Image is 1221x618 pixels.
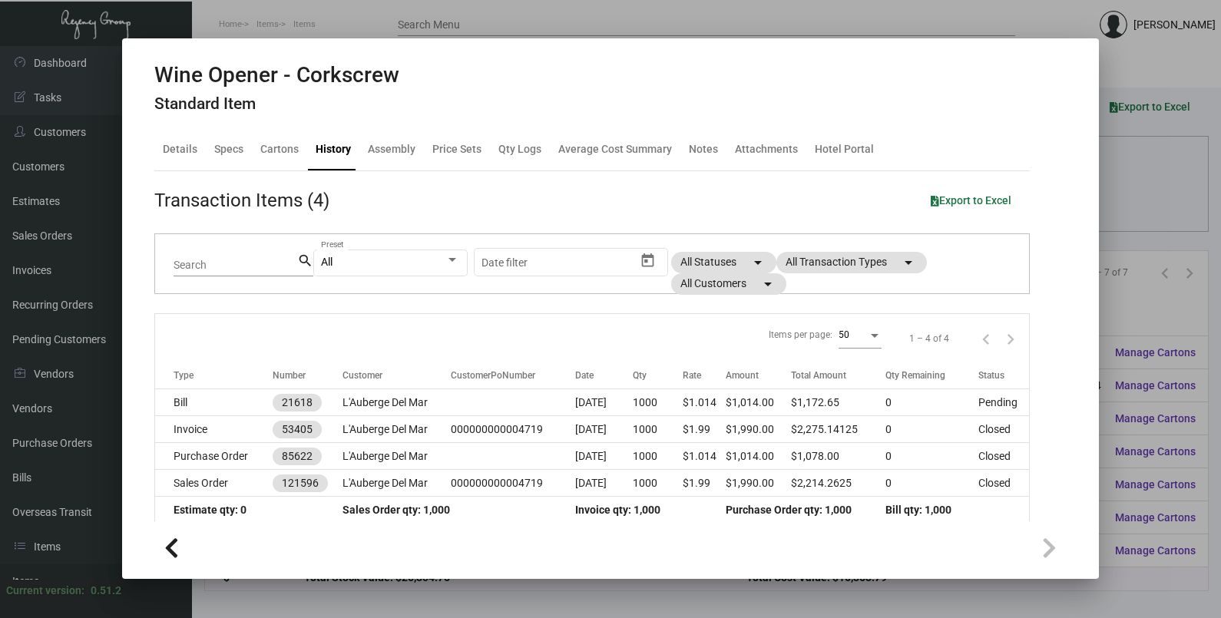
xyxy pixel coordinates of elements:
[163,141,197,157] div: Details
[368,141,415,157] div: Assembly
[683,416,726,443] td: $1.99
[978,416,1029,443] td: Closed
[885,389,979,416] td: 0
[726,368,759,382] div: Amount
[575,389,634,416] td: [DATE]
[451,368,575,382] div: CustomerPoNumber
[909,332,949,345] div: 1 – 4 of 4
[633,389,683,416] td: 1000
[791,368,846,382] div: Total Amount
[776,252,927,273] mat-chip: All Transaction Types
[91,583,121,599] div: 0.51.2
[726,389,791,416] td: $1,014.00
[575,470,634,497] td: [DATE]
[154,187,329,214] div: Transaction Items (4)
[726,470,791,497] td: $1,990.00
[542,256,616,269] input: End date
[633,368,647,382] div: Qty
[174,368,273,382] div: Type
[316,141,351,157] div: History
[575,443,634,470] td: [DATE]
[342,368,451,382] div: Customer
[683,389,726,416] td: $1.014
[481,256,529,269] input: Start date
[885,368,945,382] div: Qty Remaining
[342,443,451,470] td: L'Auberge Del Mar
[683,470,726,497] td: $1.99
[273,421,322,438] mat-chip: 53405
[575,416,634,443] td: [DATE]
[791,368,885,382] div: Total Amount
[885,504,951,516] span: Bill qty: 1,000
[671,252,776,273] mat-chip: All Statuses
[633,416,683,443] td: 1000
[726,504,852,516] span: Purchase Order qty: 1,000
[978,368,1004,382] div: Status
[931,194,1011,207] span: Export to Excel
[683,443,726,470] td: $1.014
[885,443,979,470] td: 0
[978,470,1029,497] td: Closed
[575,504,660,516] span: Invoice qty: 1,000
[155,389,273,416] td: Bill
[154,94,399,114] h4: Standard Item
[260,141,299,157] div: Cartons
[451,368,535,382] div: CustomerPoNumber
[273,368,342,382] div: Number
[155,443,273,470] td: Purchase Order
[575,368,634,382] div: Date
[273,474,328,492] mat-chip: 121596
[633,368,683,382] div: Qty
[342,504,450,516] span: Sales Order qty: 1,000
[342,389,451,416] td: L'Auberge Del Mar
[885,470,979,497] td: 0
[633,443,683,470] td: 1000
[689,141,718,157] div: Notes
[498,141,541,157] div: Qty Logs
[451,470,575,497] td: 000000000004719
[885,416,979,443] td: 0
[839,329,882,341] mat-select: Items per page:
[558,141,672,157] div: Average Cost Summary
[683,368,726,382] div: Rate
[726,416,791,443] td: $1,990.00
[451,416,575,443] td: 000000000004719
[885,368,979,382] div: Qty Remaining
[273,448,322,465] mat-chip: 85622
[575,368,594,382] div: Date
[342,470,451,497] td: L'Auberge Del Mar
[791,470,885,497] td: $2,214.2625
[726,368,791,382] div: Amount
[155,416,273,443] td: Invoice
[635,248,660,273] button: Open calendar
[6,583,84,599] div: Current version:
[899,253,918,272] mat-icon: arrow_drop_down
[749,253,767,272] mat-icon: arrow_drop_down
[683,368,701,382] div: Rate
[671,273,786,295] mat-chip: All Customers
[978,389,1029,416] td: Pending
[273,394,322,411] mat-chip: 21618
[978,368,1029,382] div: Status
[791,389,885,416] td: $1,172.65
[815,141,874,157] div: Hotel Portal
[432,141,481,157] div: Price Sets
[726,443,791,470] td: $1,014.00
[174,504,247,516] span: Estimate qty: 0
[998,326,1023,351] button: Next page
[321,256,333,268] span: All
[759,275,777,293] mat-icon: arrow_drop_down
[974,326,998,351] button: Previous page
[791,443,885,470] td: $1,078.00
[839,329,849,340] span: 50
[342,368,382,382] div: Customer
[769,328,832,342] div: Items per page:
[154,62,399,88] h2: Wine Opener - Corkscrew
[155,470,273,497] td: Sales Order
[978,443,1029,470] td: Closed
[297,252,313,270] mat-icon: search
[633,470,683,497] td: 1000
[791,416,885,443] td: $2,275.14125
[918,187,1024,214] button: Export to Excel
[273,368,306,382] div: Number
